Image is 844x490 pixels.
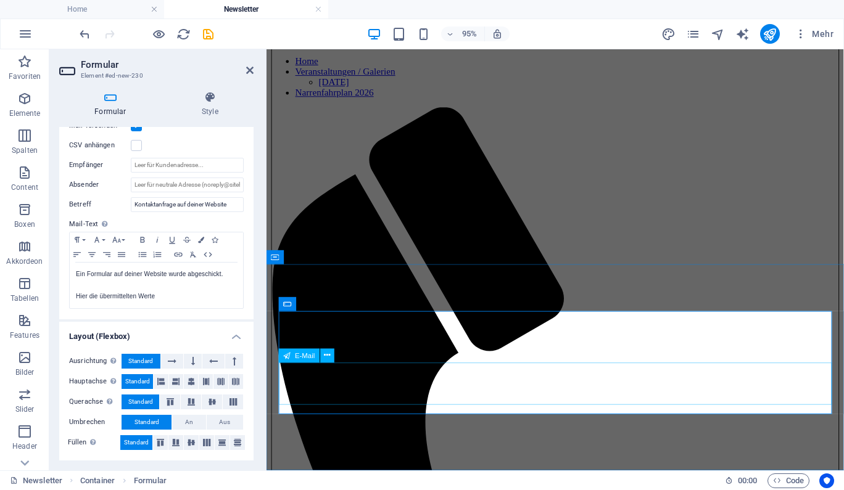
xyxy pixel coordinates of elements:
button: An [172,415,205,430]
button: Unnummerierte Liste [135,247,150,262]
label: Ausrichtung [69,354,122,369]
label: CSV anhängen [69,138,131,153]
button: Fett (Ctrl+B) [135,232,150,247]
button: undo [77,27,92,41]
i: Save (Ctrl+S) [201,27,215,41]
p: Boxen [14,219,35,229]
button: Standard [120,435,152,450]
span: Standard [125,374,150,389]
button: design [661,27,676,41]
button: Standard [122,354,160,369]
label: Betreff [69,197,131,212]
h6: 95% [460,27,479,41]
button: Linksbündig ausrichten [70,247,85,262]
i: Seite neu laden [176,27,191,41]
input: Betreff der E-Mail... [131,197,244,212]
button: Schriftgröße [109,232,129,247]
p: Ein Formular auf deiner Website wurde abgeschickt. [76,269,237,280]
button: Rechtsbündig ausrichten [99,247,114,262]
h4: Style [167,91,254,117]
button: Formatierung löschen [186,247,201,262]
button: Link einfügen [171,247,186,262]
h4: Formular [59,91,167,117]
h2: Formular [81,59,254,70]
button: Durchgestrichen [180,232,194,247]
p: Slider [15,404,35,414]
button: navigator [711,27,726,41]
p: Elemente [9,108,41,118]
span: 00 00 [738,473,757,488]
h6: Session-Zeit [725,473,758,488]
button: Zentriert ausrichten [85,247,99,262]
button: publish [760,24,780,44]
label: Absender [69,178,131,192]
button: Standard [122,415,172,430]
p: Favoriten [9,71,41,81]
span: Aus [219,415,230,430]
span: Mehr [795,28,834,40]
button: Blocksatz [114,247,129,262]
span: Klick zum Auswählen. Doppelklick zum Bearbeiten [80,473,115,488]
button: Unterstrichen (Ctrl+U) [165,232,180,247]
a: Klick, um Auswahl aufzuheben. Doppelklick öffnet Seitenverwaltung [10,473,62,488]
input: Leer für neutrale Adresse (noreply@sitehub.io) [131,178,244,192]
i: Seiten (Strg+Alt+S) [686,27,700,41]
span: Code [773,473,804,488]
p: Content [11,182,38,192]
span: Standard [128,354,153,369]
span: Standard [134,415,159,430]
button: Aus [207,415,243,430]
i: Bei Größenänderung Zoomstufe automatisch an das gewählte Gerät anpassen. [492,28,503,39]
h4: Newsletter [164,2,328,16]
button: Icons [208,232,221,247]
i: Veröffentlichen [763,27,777,41]
span: An [185,415,193,430]
nav: breadcrumb [80,473,167,488]
label: Empfänger [69,158,131,173]
button: Usercentrics [819,473,834,488]
button: 95% [441,27,485,41]
p: Header [12,441,37,451]
button: text_generator [735,27,750,41]
label: Mail-Text [69,217,244,232]
span: Standard [124,435,149,450]
p: Hier die übermittelten Werte [76,291,237,302]
span: Standard [128,394,153,409]
input: Leer für Kundenadresse... [131,158,244,173]
p: Spalten [12,145,38,155]
i: Rückgängig: Elemente duplizieren (Strg+Z) [78,27,92,41]
h3: Element #ed-new-230 [81,70,229,81]
p: Akkordeon [6,256,43,266]
button: reload [176,27,191,41]
button: pages [686,27,701,41]
p: Bilder [15,367,35,377]
button: Formatierung [70,232,89,247]
button: Kursiv (Ctrl+I) [150,232,165,247]
button: Klicke hier, um den Vorschau-Modus zu verlassen [151,27,166,41]
label: Umbrechen [69,415,122,430]
button: Mehr [790,24,838,44]
p: Tabellen [10,293,39,303]
button: Standard [122,394,159,409]
i: AI Writer [735,27,750,41]
button: Code [767,473,809,488]
span: E-Mail [295,352,315,359]
p: Features [10,330,39,340]
button: Farben [194,232,208,247]
label: Füllen [68,435,120,450]
button: Nummerierte Liste [150,247,165,262]
span: : [747,476,748,485]
i: Navigator [711,27,725,41]
button: Standard [122,374,153,389]
span: Klick zum Auswählen. Doppelklick zum Bearbeiten [134,473,167,488]
button: HTML [201,247,215,262]
label: Querachse [69,394,122,409]
button: Schriftart [89,232,109,247]
i: Design (Strg+Alt+Y) [661,27,676,41]
h4: Layout (Flexbox) [59,322,254,344]
label: Hauptachse [69,374,122,389]
button: save [201,27,215,41]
